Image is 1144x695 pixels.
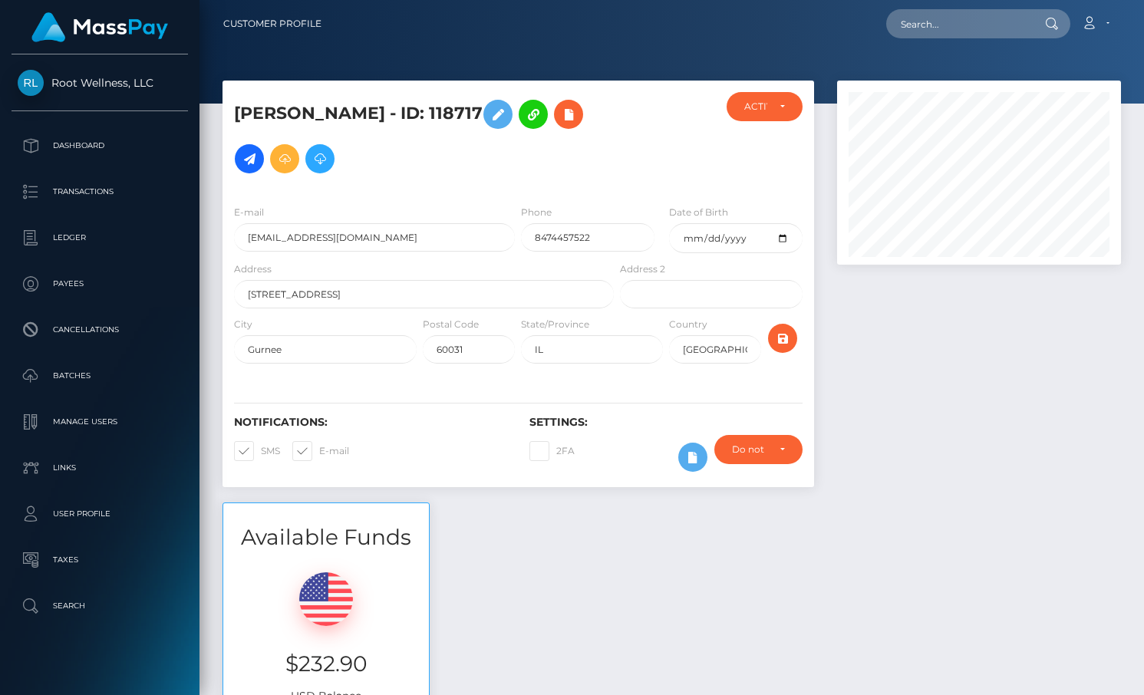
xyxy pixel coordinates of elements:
a: Manage Users [12,403,188,441]
a: Ledger [12,219,188,257]
label: 2FA [529,441,575,461]
p: User Profile [18,502,182,525]
label: State/Province [521,318,589,331]
img: MassPay Logo [31,12,168,42]
button: ACTIVE [727,92,802,121]
p: Transactions [18,180,182,203]
a: Links [12,449,188,487]
a: User Profile [12,495,188,533]
p: Links [18,456,182,479]
a: Batches [12,357,188,395]
a: Payees [12,265,188,303]
input: Search... [886,9,1030,38]
p: Manage Users [18,410,182,433]
h6: Settings: [529,416,802,429]
p: Batches [18,364,182,387]
h3: $232.90 [235,649,417,679]
a: Transactions [12,173,188,211]
a: Cancellations [12,311,188,349]
h5: [PERSON_NAME] - ID: 118717 [234,92,605,181]
a: Initiate Payout [235,144,264,173]
h3: Available Funds [223,522,429,552]
img: Root Wellness, LLC [18,70,44,96]
label: SMS [234,441,280,461]
label: Country [669,318,707,331]
label: E-mail [234,206,264,219]
label: Address 2 [620,262,665,276]
img: USD.png [299,572,353,626]
button: Do not require [714,435,802,464]
p: Payees [18,272,182,295]
p: Cancellations [18,318,182,341]
p: Ledger [18,226,182,249]
p: Taxes [18,548,182,571]
label: Phone [521,206,552,219]
a: Taxes [12,541,188,579]
label: E-mail [292,441,349,461]
h6: Notifications: [234,416,506,429]
span: Root Wellness, LLC [12,76,188,90]
a: Search [12,587,188,625]
p: Dashboard [18,134,182,157]
div: ACTIVE [744,100,767,113]
div: Do not require [732,443,767,456]
a: Customer Profile [223,8,321,40]
label: Address [234,262,272,276]
p: Search [18,595,182,618]
a: Dashboard [12,127,188,165]
label: Date of Birth [669,206,728,219]
label: City [234,318,252,331]
label: Postal Code [423,318,479,331]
